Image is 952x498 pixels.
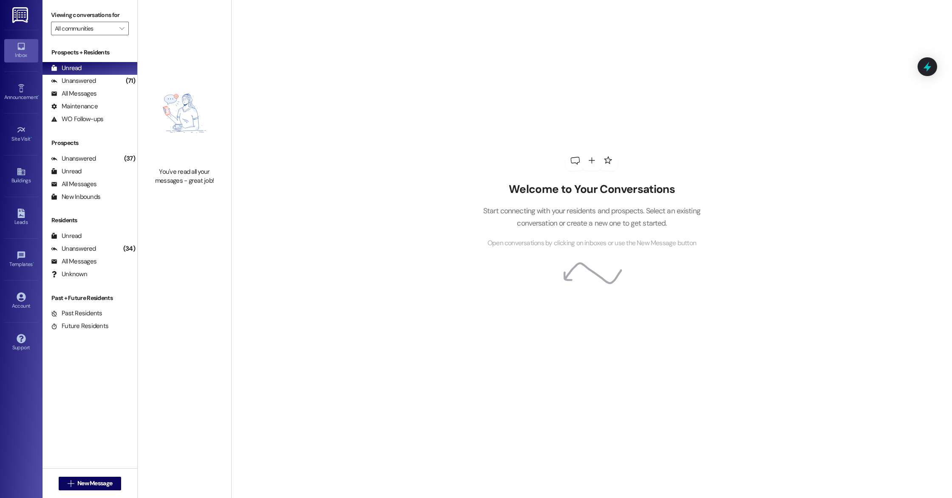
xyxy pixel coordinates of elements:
[51,244,96,253] div: Unanswered
[124,74,137,88] div: (71)
[51,270,87,279] div: Unknown
[51,180,96,189] div: All Messages
[42,48,137,57] div: Prospects + Residents
[68,480,74,487] i: 
[122,152,137,165] div: (37)
[4,39,38,62] a: Inbox
[42,139,137,147] div: Prospects
[31,135,32,141] span: •
[51,89,96,98] div: All Messages
[33,260,34,266] span: •
[51,8,129,22] label: Viewing conversations for
[12,7,30,23] img: ResiDesk Logo
[147,167,222,186] div: You've read all your messages - great job!
[147,63,222,163] img: empty-state
[119,25,124,32] i: 
[51,322,108,331] div: Future Residents
[51,115,103,124] div: WO Follow-ups
[77,479,112,488] span: New Message
[4,123,38,146] a: Site Visit •
[51,76,96,85] div: Unanswered
[470,183,713,196] h2: Welcome to Your Conversations
[121,242,137,255] div: (34)
[55,22,115,35] input: All communities
[38,93,39,99] span: •
[51,257,96,266] div: All Messages
[470,205,713,229] p: Start connecting with your residents and prospects. Select an existing conversation or create a n...
[51,154,96,163] div: Unanswered
[51,167,82,176] div: Unread
[51,192,100,201] div: New Inbounds
[51,102,98,111] div: Maintenance
[4,206,38,229] a: Leads
[51,309,102,318] div: Past Residents
[42,216,137,225] div: Residents
[4,290,38,313] a: Account
[51,64,82,73] div: Unread
[487,238,696,249] span: Open conversations by clicking on inboxes or use the New Message button
[4,248,38,271] a: Templates •
[4,164,38,187] a: Buildings
[42,294,137,303] div: Past + Future Residents
[51,232,82,241] div: Unread
[59,477,122,490] button: New Message
[4,331,38,354] a: Support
